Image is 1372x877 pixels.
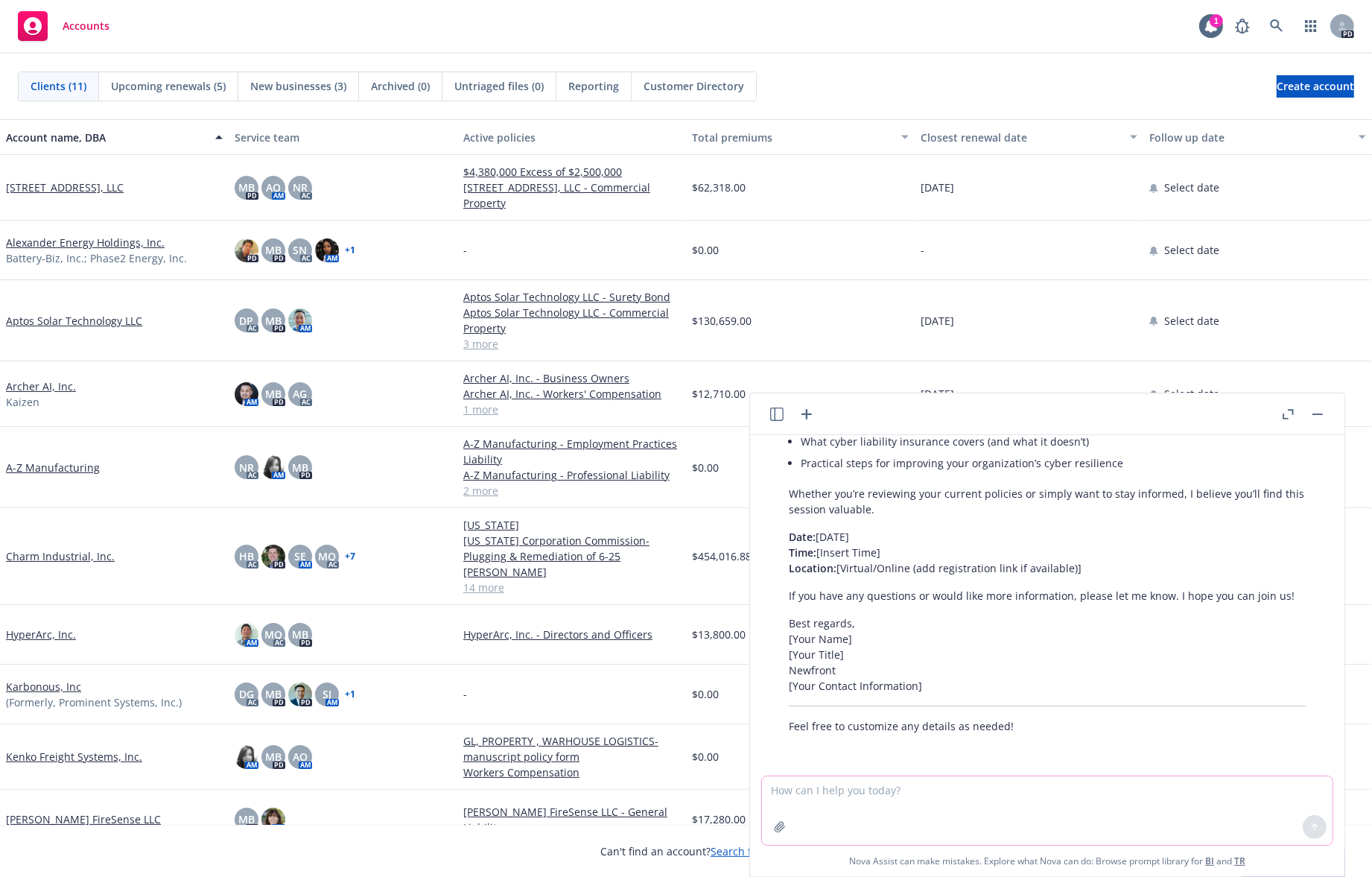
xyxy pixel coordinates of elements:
span: Battery-Biz, Inc.; Phase2 Energy, Inc. [6,250,187,266]
img: photo [261,808,285,832]
span: Time: [789,545,816,560]
span: $0.00 [692,749,719,764]
span: - [463,242,467,258]
a: GL, PROPERTY , WARHOUSE LOGISTICS- manuscript policy form [463,733,680,764]
button: Closest renewal date [915,119,1143,155]
span: New businesses (3) [250,78,346,94]
a: [PERSON_NAME] FireSense LLC [6,811,161,827]
span: AG [293,386,308,402]
a: + 7 [345,552,355,561]
div: Service team [235,130,451,145]
a: Workers Compensation [463,764,680,780]
span: HB [239,548,254,564]
div: Active policies [463,130,680,145]
img: photo [235,382,258,406]
div: 1 [1210,10,1223,24]
a: [STREET_ADDRESS], LLC [6,180,124,195]
span: $0.00 [692,242,719,258]
a: Search [1262,11,1292,41]
button: Service team [229,119,457,155]
button: Follow up date [1143,119,1372,155]
a: 14 more [463,580,680,595]
span: [DATE] [921,386,954,402]
span: MQ [264,627,282,642]
span: Customer Directory [644,78,744,94]
span: Select date [1164,242,1219,258]
a: Report a Bug [1228,11,1257,41]
span: $17,280.00 [692,811,746,827]
button: Total premiums [686,119,915,155]
span: [DATE] [921,313,954,329]
p: Best regards, [Your Name] [Your Title] Newfront [Your Contact Information] [789,615,1306,694]
a: Accounts [12,5,115,47]
span: $12,710.00 [692,386,746,402]
span: MB [292,627,308,642]
span: MB [265,749,282,764]
span: DG [239,686,254,702]
span: Archived (0) [371,78,430,94]
span: $0.00 [692,460,719,475]
p: Feel free to customize any details as needed! [789,718,1306,734]
span: DP [240,313,254,329]
span: Kaizen [6,394,39,410]
span: Upcoming renewals (5) [111,78,226,94]
a: Charm Industrial, Inc. [6,548,115,564]
a: Aptos Solar Technology LLC - Commercial Property [463,305,680,336]
span: MQ [318,548,336,564]
a: BI [1205,855,1214,867]
a: Karbonous, Inc [6,679,81,694]
span: MB [292,460,308,475]
a: 2 more [463,483,680,498]
a: Kenko Freight Systems, Inc. [6,749,142,764]
span: [DATE] [921,180,954,195]
span: MB [238,811,255,827]
a: HyperArc, Inc. - Directors and Officers [463,627,680,642]
div: Account name, DBA [6,130,206,145]
p: If you have any questions or would like more information, please let me know. I hope you can join... [789,588,1306,604]
a: TR [1234,855,1245,867]
a: A-Z Manufacturing [6,460,100,475]
span: Reporting [568,78,619,94]
span: Select date [1164,386,1219,402]
a: Create account [1277,75,1354,98]
img: photo [288,308,312,332]
a: Alexander Energy Holdings, Inc. [6,235,165,250]
div: Closest renewal date [921,130,1121,145]
img: photo [261,545,285,569]
div: Follow up date [1149,130,1350,145]
span: $0.00 [692,686,719,702]
li: Practical steps for improving your organization’s cyber resilience [801,452,1306,474]
p: [DATE] [Insert Time] [Virtual/Online (add registration link if available)] [789,529,1306,576]
a: Archer AI, Inc. - Workers' Compensation [463,386,680,402]
span: MB [265,313,282,329]
p: Whether you’re reviewing your current policies or simply want to stay informed, I believe you’ll ... [789,486,1306,517]
span: $62,318.00 [692,180,746,195]
a: Archer AI, Inc. - Business Owners [463,370,680,386]
span: (Formerly, Prominent Systems, Inc.) [6,694,182,710]
span: SE [294,548,306,564]
img: photo [288,683,312,706]
span: Nova Assist can make mistakes. Explore what Nova can do: Browse prompt library for and [756,846,1338,876]
a: Aptos Solar Technology LLC - Surety Bond [463,289,680,305]
span: Untriaged files (0) [454,78,544,94]
a: [US_STATE] Corporation Commission-Plugging & Remediation of 6-25 [PERSON_NAME] [463,533,680,580]
span: $130,659.00 [692,313,752,329]
span: SN [293,242,308,258]
img: photo [261,455,285,479]
img: photo [235,745,258,769]
a: + 1 [345,246,355,255]
a: 3 more [463,336,680,352]
a: 1 more [463,402,680,417]
button: Active policies [457,119,686,155]
a: [US_STATE] [463,517,680,533]
span: SJ [323,686,331,702]
a: A-Z Manufacturing - Professional Liability [463,467,680,483]
span: $454,016.88 [692,548,752,564]
a: [STREET_ADDRESS], LLC - Commercial Property [463,180,680,211]
span: $13,800.00 [692,627,746,642]
span: - [463,686,467,702]
li: What cyber liability insurance covers (and what it doesn’t) [801,431,1306,452]
img: photo [235,623,258,647]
